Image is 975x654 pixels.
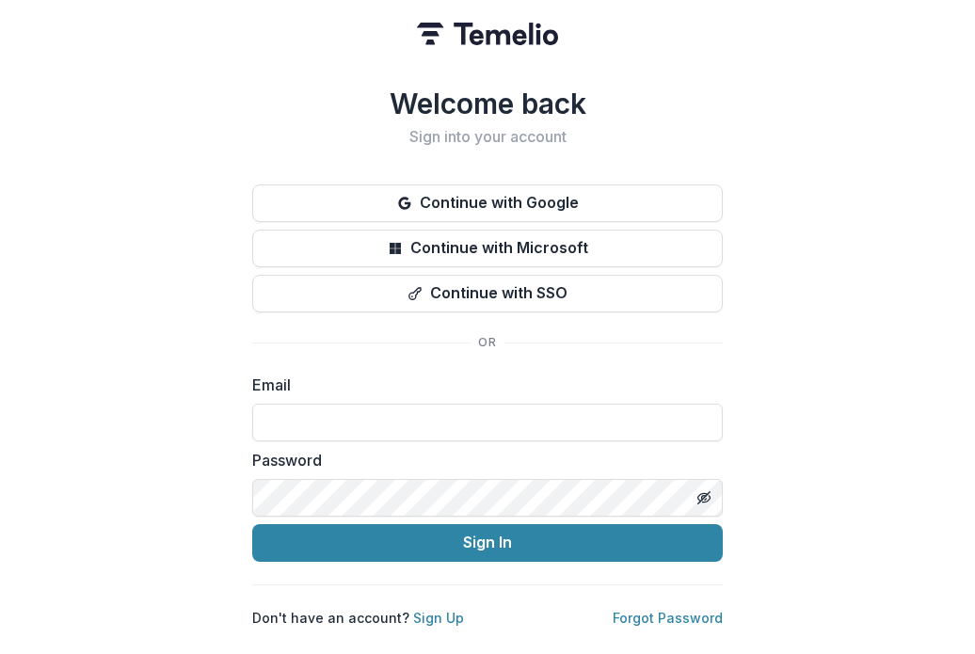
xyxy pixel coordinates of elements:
a: Sign Up [413,610,464,626]
button: Toggle password visibility [689,483,719,513]
p: Don't have an account? [252,608,464,628]
h1: Welcome back [252,87,723,120]
h2: Sign into your account [252,128,723,146]
img: Temelio [417,23,558,45]
label: Email [252,374,711,396]
label: Password [252,449,711,471]
button: Continue with SSO [252,275,723,312]
button: Continue with Microsoft [252,230,723,267]
a: Forgot Password [613,610,723,626]
button: Sign In [252,524,723,562]
button: Continue with Google [252,184,723,222]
